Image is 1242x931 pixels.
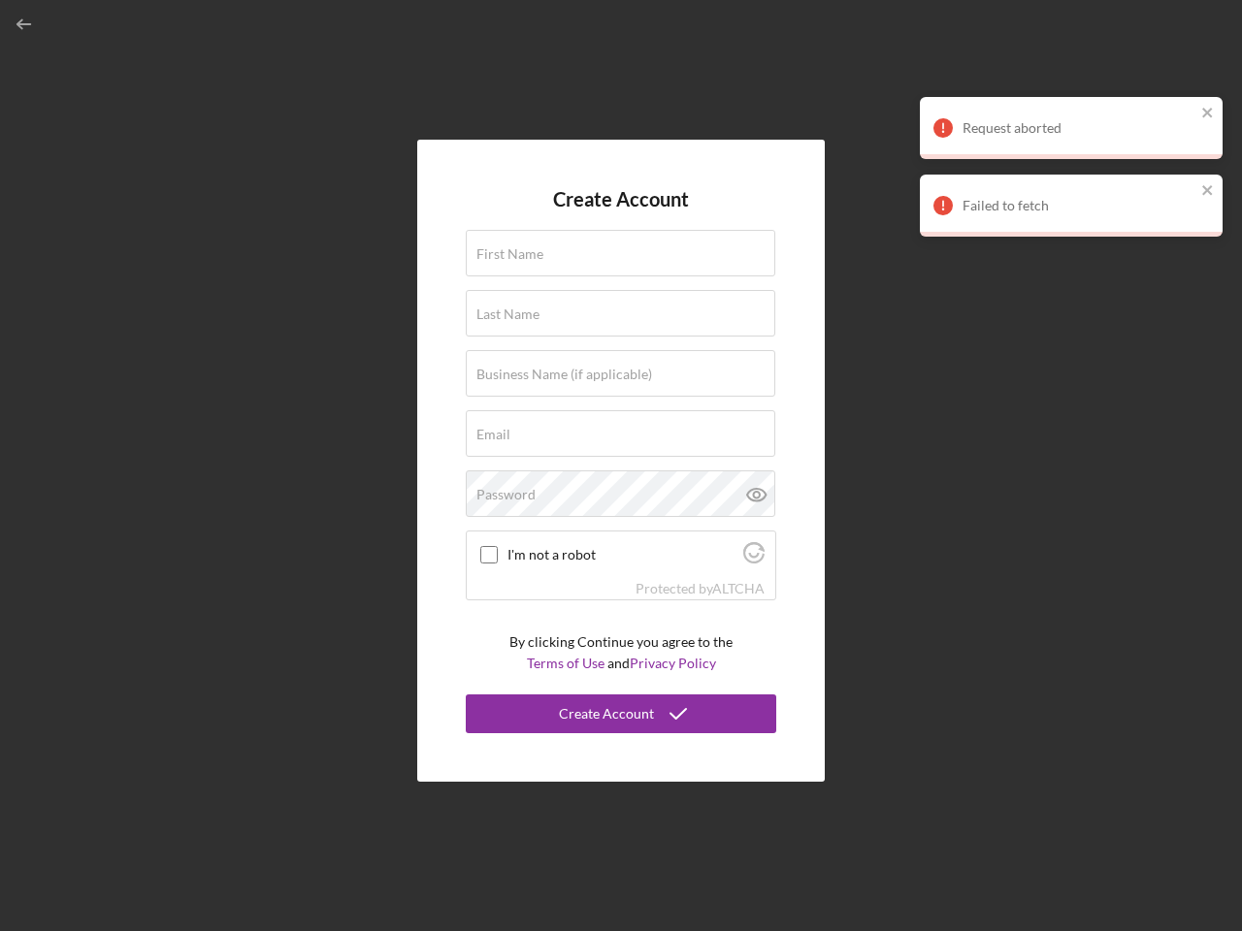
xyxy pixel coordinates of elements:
div: Protected by [636,581,765,596]
label: Password [476,487,536,502]
p: By clicking Continue you agree to the and [509,631,733,675]
label: Business Name (if applicable) [476,367,652,382]
button: Create Account [466,694,776,733]
label: Email [476,427,510,442]
div: Request aborted [963,120,1195,136]
button: close [1201,105,1215,123]
label: I'm not a robot [507,547,737,562]
label: First Name [476,246,543,262]
h4: Create Account [553,188,689,210]
div: Create Account [559,694,654,733]
a: Terms of Use [527,655,605,671]
a: Visit Altcha.org [712,580,765,596]
button: close [1201,182,1215,201]
label: Last Name [476,306,539,322]
div: Failed to fetch [963,198,1195,213]
a: Visit Altcha.org [743,550,765,566]
a: Privacy Policy [630,655,716,671]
